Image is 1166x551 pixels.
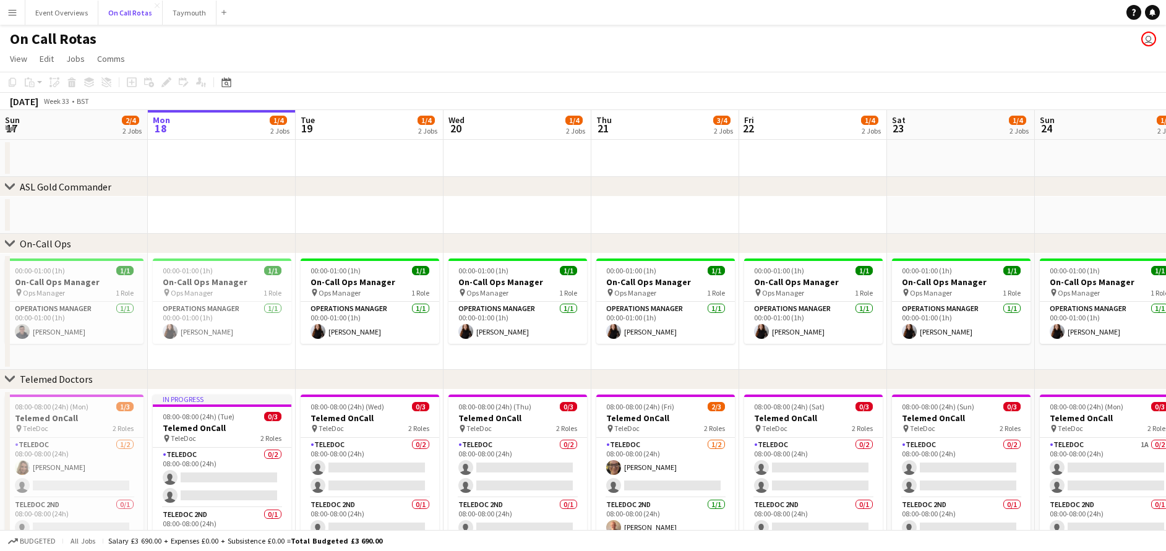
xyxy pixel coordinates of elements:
app-job-card: 00:00-01:00 (1h)1/1On-Call Ops Manager Ops Manager1 RoleOperations Manager1/100:00-01:00 (1h)[PER... [301,258,439,344]
span: Mon [153,114,170,126]
span: 00:00-01:00 (1h) [1050,266,1100,275]
span: 1/1 [264,266,281,275]
span: Ops Manager [466,288,508,297]
span: Total Budgeted £3 690.00 [291,536,382,545]
app-card-role: Operations Manager1/100:00-01:00 (1h)[PERSON_NAME] [744,302,883,344]
app-job-card: 08:00-08:00 (24h) (Sun)0/3Telemed OnCall TeleDoc2 RolesTeleDoc0/208:00-08:00 (24h) TeleDoc 2nd0/1... [892,395,1031,540]
span: 00:00-01:00 (1h) [902,266,952,275]
span: 17 [3,121,20,135]
div: 2 Jobs [714,126,733,135]
span: TeleDoc [319,424,344,433]
div: 08:00-08:00 (24h) (Fri)2/3Telemed OnCall TeleDoc2 RolesTeleDoc1/208:00-08:00 (24h)[PERSON_NAME] T... [596,395,735,540]
span: 1/1 [560,266,577,275]
div: [DATE] [10,95,38,108]
app-card-role: Operations Manager1/100:00-01:00 (1h)[PERSON_NAME] [448,302,587,344]
span: 08:00-08:00 (24h) (Fri) [606,402,674,411]
h3: Telemed OnCall [892,412,1031,424]
span: Ops Manager [171,288,213,297]
div: Salary £3 690.00 + Expenses £0.00 + Subsistence £0.00 = [108,536,382,545]
div: 2 Jobs [418,126,437,135]
div: 2 Jobs [862,126,881,135]
h3: Telemed OnCall [5,412,144,424]
span: 23 [890,121,906,135]
span: Ops Manager [910,288,952,297]
app-card-role: Operations Manager1/100:00-01:00 (1h)[PERSON_NAME] [301,302,439,344]
span: TeleDoc [614,424,640,433]
span: 00:00-01:00 (1h) [754,266,804,275]
app-card-role: TeleDoc0/208:00-08:00 (24h) [892,438,1031,498]
span: 1 Role [707,288,725,297]
span: 2 Roles [1000,424,1021,433]
app-job-card: 08:00-08:00 (24h) (Thu)0/3Telemed OnCall TeleDoc2 RolesTeleDoc0/208:00-08:00 (24h) TeleDoc 2nd0/1... [448,395,587,540]
app-job-card: 00:00-01:00 (1h)1/1On-Call Ops Manager Ops Manager1 RoleOperations Manager1/100:00-01:00 (1h)[PER... [596,258,735,344]
h3: On-Call Ops Manager [301,276,439,288]
app-job-card: 08:00-08:00 (24h) (Wed)0/3Telemed OnCall TeleDoc2 RolesTeleDoc0/208:00-08:00 (24h) TeleDoc 2nd0/1... [301,395,439,540]
button: On Call Rotas [98,1,163,25]
app-card-role: TeleDoc1/208:00-08:00 (24h)[PERSON_NAME] [596,438,735,498]
span: View [10,53,27,64]
h3: On-Call Ops Manager [596,276,735,288]
span: 08:00-08:00 (24h) (Sun) [902,402,974,411]
span: 0/3 [412,402,429,411]
span: 21 [594,121,612,135]
app-card-role: TeleDoc0/208:00-08:00 (24h) [301,438,439,498]
span: 0/3 [560,402,577,411]
div: 00:00-01:00 (1h)1/1On-Call Ops Manager Ops Manager1 RoleOperations Manager1/100:00-01:00 (1h)[PER... [448,258,587,344]
div: 2 Jobs [566,126,585,135]
span: 2 Roles [852,424,873,433]
span: 1/1 [708,266,725,275]
app-card-role: TeleDoc 2nd0/108:00-08:00 (24h) [744,498,883,540]
span: 2 Roles [260,434,281,443]
app-job-card: 00:00-01:00 (1h)1/1On-Call Ops Manager Ops Manager1 RoleOperations Manager1/100:00-01:00 (1h)[PER... [744,258,883,344]
span: 2 Roles [408,424,429,433]
h3: On-Call Ops Manager [448,276,587,288]
span: 00:00-01:00 (1h) [15,266,65,275]
span: 1 Role [559,288,577,297]
h3: Telemed OnCall [744,412,883,424]
span: TeleDoc [171,434,196,443]
span: Fri [744,114,754,126]
a: Jobs [61,51,90,67]
h3: Telemed OnCall [448,412,587,424]
div: 00:00-01:00 (1h)1/1On-Call Ops Manager Ops Manager1 RoleOperations Manager1/100:00-01:00 (1h)[PER... [153,258,291,344]
app-card-role: TeleDoc 2nd0/108:00-08:00 (24h) [5,498,144,540]
span: 1 Role [411,288,429,297]
span: 08:00-08:00 (24h) (Sat) [754,402,825,411]
div: In progress08:00-08:00 (24h) (Tue)0/3Telemed OnCall TeleDoc2 RolesTeleDoc0/208:00-08:00 (24h) Tel... [153,395,291,550]
span: 1/1 [1003,266,1021,275]
h1: On Call Rotas [10,30,96,48]
app-card-role: Operations Manager1/100:00-01:00 (1h)[PERSON_NAME] [153,302,291,344]
span: 2/4 [122,116,139,125]
span: 0/3 [855,402,873,411]
div: BST [77,96,89,106]
span: 3/4 [713,116,731,125]
span: 08:00-08:00 (24h) (Tue) [163,412,234,421]
span: TeleDoc [23,424,48,433]
h3: On-Call Ops Manager [744,276,883,288]
button: Event Overviews [25,1,98,25]
span: 08:00-08:00 (24h) (Wed) [311,402,384,411]
a: Comms [92,51,130,67]
span: 0/3 [264,412,281,421]
span: 18 [151,121,170,135]
app-card-role: TeleDoc 2nd0/108:00-08:00 (24h) [153,508,291,550]
div: On-Call Ops [20,237,71,250]
h3: On-Call Ops Manager [153,276,291,288]
span: Tue [301,114,315,126]
div: 2 Jobs [122,126,142,135]
app-card-role: Operations Manager1/100:00-01:00 (1h)[PERSON_NAME] [5,302,144,344]
div: 2 Jobs [270,126,289,135]
span: 2/3 [708,402,725,411]
h3: Telemed OnCall [153,422,291,434]
app-job-card: 00:00-01:00 (1h)1/1On-Call Ops Manager Ops Manager1 RoleOperations Manager1/100:00-01:00 (1h)[PER... [892,258,1031,344]
app-card-role: TeleDoc 2nd0/108:00-08:00 (24h) [301,498,439,540]
app-card-role: Operations Manager1/100:00-01:00 (1h)[PERSON_NAME] [596,302,735,344]
div: 2 Jobs [1010,126,1029,135]
span: 2 Roles [704,424,725,433]
span: 1 Role [264,288,281,297]
span: Ops Manager [1058,288,1100,297]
